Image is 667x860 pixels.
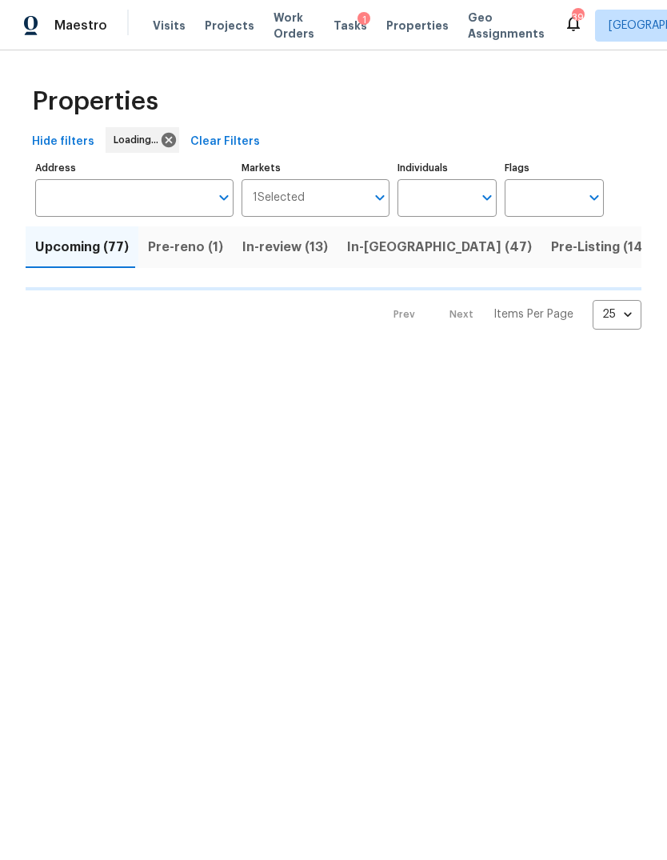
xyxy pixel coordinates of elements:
[190,132,260,152] span: Clear Filters
[35,236,129,258] span: Upcoming (77)
[242,236,328,258] span: In-review (13)
[54,18,107,34] span: Maestro
[378,300,641,330] nav: Pagination Navigation
[274,10,314,42] span: Work Orders
[213,186,235,209] button: Open
[357,12,370,28] div: 1
[397,163,497,173] label: Individuals
[572,10,583,26] div: 39
[148,236,223,258] span: Pre-reno (1)
[35,163,234,173] label: Address
[583,186,605,209] button: Open
[242,163,390,173] label: Markets
[593,294,641,335] div: 25
[253,191,305,205] span: 1 Selected
[386,18,449,34] span: Properties
[468,10,545,42] span: Geo Assignments
[32,132,94,152] span: Hide filters
[505,163,604,173] label: Flags
[32,94,158,110] span: Properties
[476,186,498,209] button: Open
[106,127,179,153] div: Loading...
[369,186,391,209] button: Open
[26,127,101,157] button: Hide filters
[551,236,648,258] span: Pre-Listing (14)
[114,132,165,148] span: Loading...
[493,306,573,322] p: Items Per Page
[205,18,254,34] span: Projects
[333,20,367,31] span: Tasks
[347,236,532,258] span: In-[GEOGRAPHIC_DATA] (47)
[153,18,186,34] span: Visits
[184,127,266,157] button: Clear Filters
